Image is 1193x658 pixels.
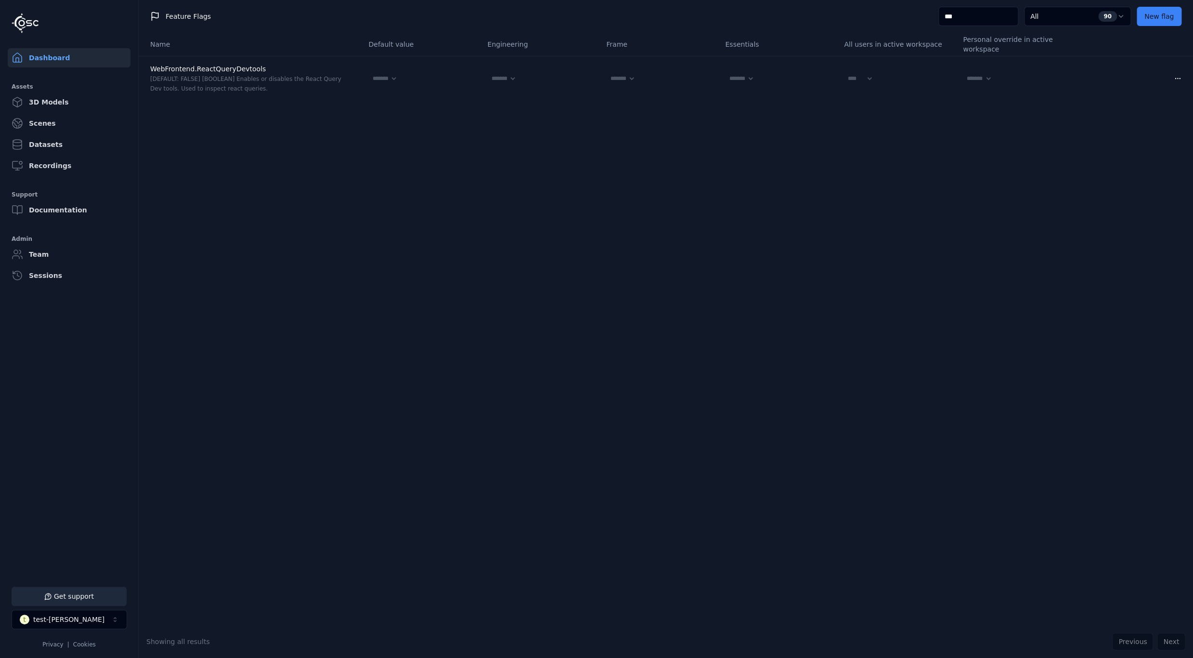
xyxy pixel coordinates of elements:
[33,615,104,624] div: test-[PERSON_NAME]
[8,156,130,175] a: Recordings
[8,245,130,264] a: Team
[146,638,210,645] span: Showing all results
[361,33,480,56] th: Default value
[73,641,96,648] a: Cookies
[836,33,955,56] th: All users in active workspace
[8,135,130,154] a: Datasets
[12,81,127,92] div: Assets
[67,641,69,648] span: |
[598,33,717,56] th: Frame
[12,13,39,33] img: Logo
[1137,7,1181,26] button: New flag
[12,233,127,245] div: Admin
[42,641,63,648] a: Privacy
[955,33,1074,56] th: Personal override in active workspace
[8,200,130,220] a: Documentation
[8,266,130,285] a: Sessions
[150,76,341,92] span: [DEFAULT: FALSE] [BOOLEAN] Enables or disables the React Query Dev tools. Used to inspect react q...
[12,587,127,606] button: Get support
[139,33,361,56] th: Name
[150,65,266,73] span: WebFrontend.ReactQueryDevtools
[12,189,127,200] div: Support
[8,114,130,133] a: Scenes
[8,92,130,112] a: 3D Models
[480,33,598,56] th: Engineering
[8,48,130,67] a: Dashboard
[717,33,836,56] th: Essentials
[166,12,211,21] span: Feature Flags
[20,615,29,624] div: t
[12,610,127,629] button: Select a workspace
